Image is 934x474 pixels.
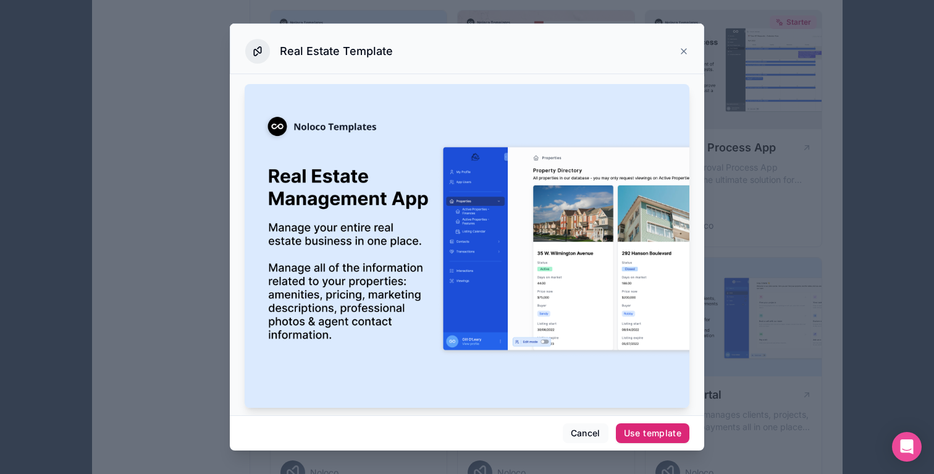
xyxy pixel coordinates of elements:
div: Open Intercom Messenger [892,432,922,462]
div: Use template [624,428,681,439]
h3: Real Estate Template [280,44,393,59]
img: Real Estate Template [245,84,689,408]
button: Use template [616,423,689,443]
button: Cancel [563,423,608,443]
